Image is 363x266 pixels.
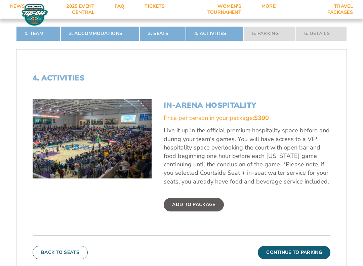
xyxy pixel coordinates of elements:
label: Add To Package [164,198,224,212]
button: Back To Seats [33,246,88,260]
p: Live it up in the official premium hospitality space before and during your team's games. You wil... [164,127,330,186]
div: Price per person in your package: [164,114,330,123]
a: 1. Team [16,27,61,41]
h3: In-Arena Hospitality [164,101,330,110]
span: $300 [254,114,269,122]
img: In-Arena Hospitality [33,99,152,179]
button: Continue To Parking [258,246,330,260]
a: 2. Accommodations [61,27,139,41]
h2: 4. Activities [33,74,330,83]
a: 3. Seats [139,27,186,41]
